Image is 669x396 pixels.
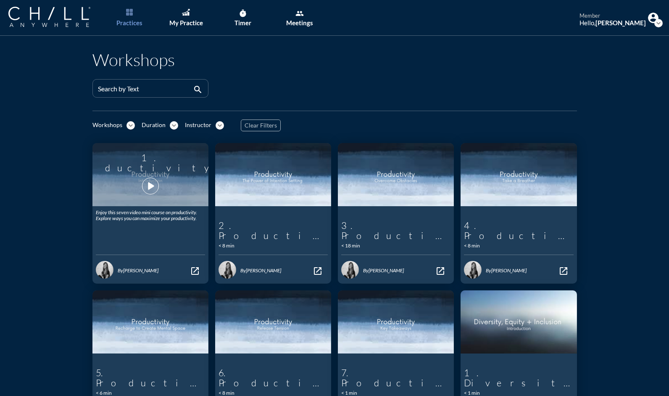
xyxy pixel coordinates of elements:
[240,267,246,274] span: By
[123,267,158,274] span: [PERSON_NAME]
[464,261,482,279] img: 1603821618930%20-%20CariHeadShotCompressed.jpeg
[246,267,281,274] span: [PERSON_NAME]
[558,266,569,276] i: open_in_new
[295,9,304,18] i: group
[92,122,122,129] div: Workshops
[234,19,251,27] div: Timer
[96,210,205,222] p: Enjoy this seven video mini course on productivity. Explore ways you can maximize your productivity.
[648,13,658,23] img: Profile icon
[286,19,313,27] div: Meetings
[491,267,527,274] span: [PERSON_NAME]
[116,19,142,27] div: Practices
[219,261,236,279] img: 1603821618930%20-%20CariHeadShotCompressed.jpeg
[142,122,166,129] div: Duration
[313,266,323,276] i: open_in_new
[654,19,663,27] i: expand_more
[185,122,211,129] div: Instructor
[579,13,646,19] div: member
[190,266,200,276] i: open_in_new
[98,87,191,97] input: Search by Text
[143,179,158,193] i: play_arrow
[245,122,277,129] span: Clear Filters
[92,50,175,70] h1: Workshops
[239,9,247,18] i: timer
[170,121,178,130] i: expand_more
[241,120,281,131] button: Clear Filters
[96,261,113,279] img: 1603821618930%20-%20CariHeadShotCompressed.jpeg
[435,266,445,276] i: open_in_new
[8,7,90,27] img: Company Logo
[126,121,135,130] i: expand_more
[369,267,404,274] span: [PERSON_NAME]
[182,9,190,16] img: Graph
[169,19,203,27] div: My Practice
[118,267,123,274] span: By
[363,267,369,274] span: By
[216,121,224,130] i: expand_more
[126,9,133,16] img: List
[595,19,646,27] strong: [PERSON_NAME]
[486,267,491,274] span: By
[8,7,107,28] a: Company Logo
[72,153,229,173] p: 1. Productivity: Introduction
[579,19,646,27] div: Hello,
[341,261,359,279] img: 1603821618930%20-%20CariHeadShotCompressed.jpeg
[193,85,203,95] i: search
